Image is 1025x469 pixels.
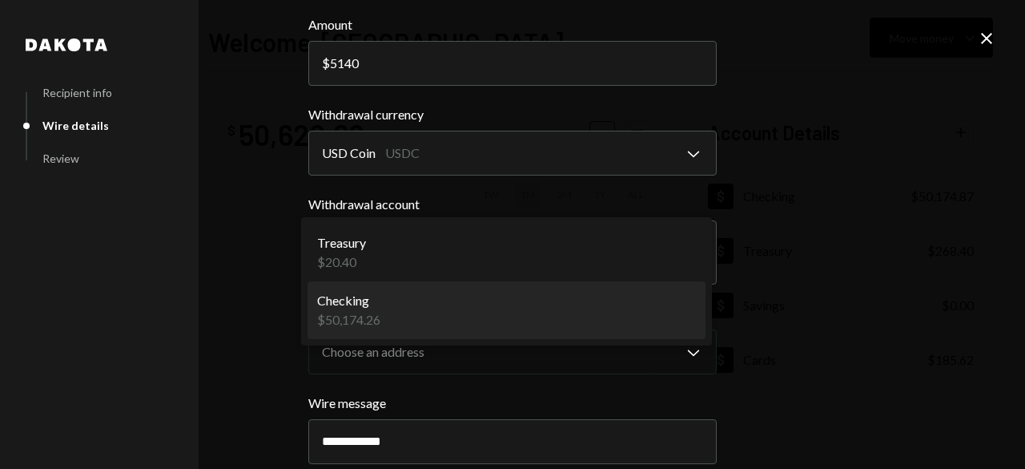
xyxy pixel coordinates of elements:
div: Recipient info [42,86,112,99]
div: $ [322,55,330,71]
label: Withdrawal currency [308,105,717,124]
label: Amount [308,15,717,34]
div: Review [42,152,79,165]
label: Withdrawal account [308,195,717,214]
div: Treasury [317,233,366,253]
button: Withdrawal address [308,330,717,374]
div: Wire details [42,119,109,132]
div: USDC [385,144,420,163]
label: Wire message [308,394,717,413]
div: $20.40 [317,253,366,272]
div: Checking [317,291,380,310]
input: 0.00 [308,41,717,86]
button: Withdrawal currency [308,131,717,176]
div: $50,174.26 [317,310,380,330]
